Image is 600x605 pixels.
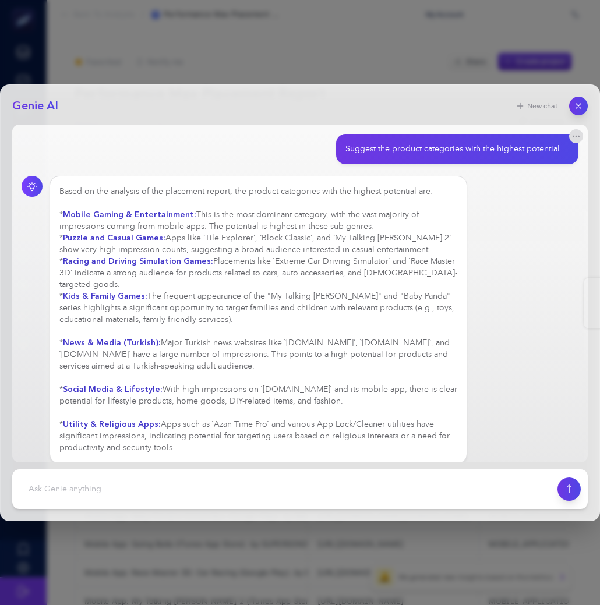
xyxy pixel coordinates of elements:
[345,143,560,155] div: Suggest the product categories with the highest potential
[63,384,163,395] strong: Social Media & Lifestyle:
[59,186,457,454] div: Based on the analysis of the placement report, the product categories with the highest potential ...
[12,98,58,114] h2: Genie AI
[63,232,165,243] strong: Puzzle and Casual Games:
[63,337,161,348] strong: News & Media (Turkish):
[63,419,161,430] strong: Utility & Religious Apps:
[63,291,147,302] strong: Kids & Family Games:
[509,98,564,114] button: New chat
[63,256,213,267] strong: Racing and Driving Simulation Games:
[63,209,196,220] strong: Mobile Gaming & Entertainment:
